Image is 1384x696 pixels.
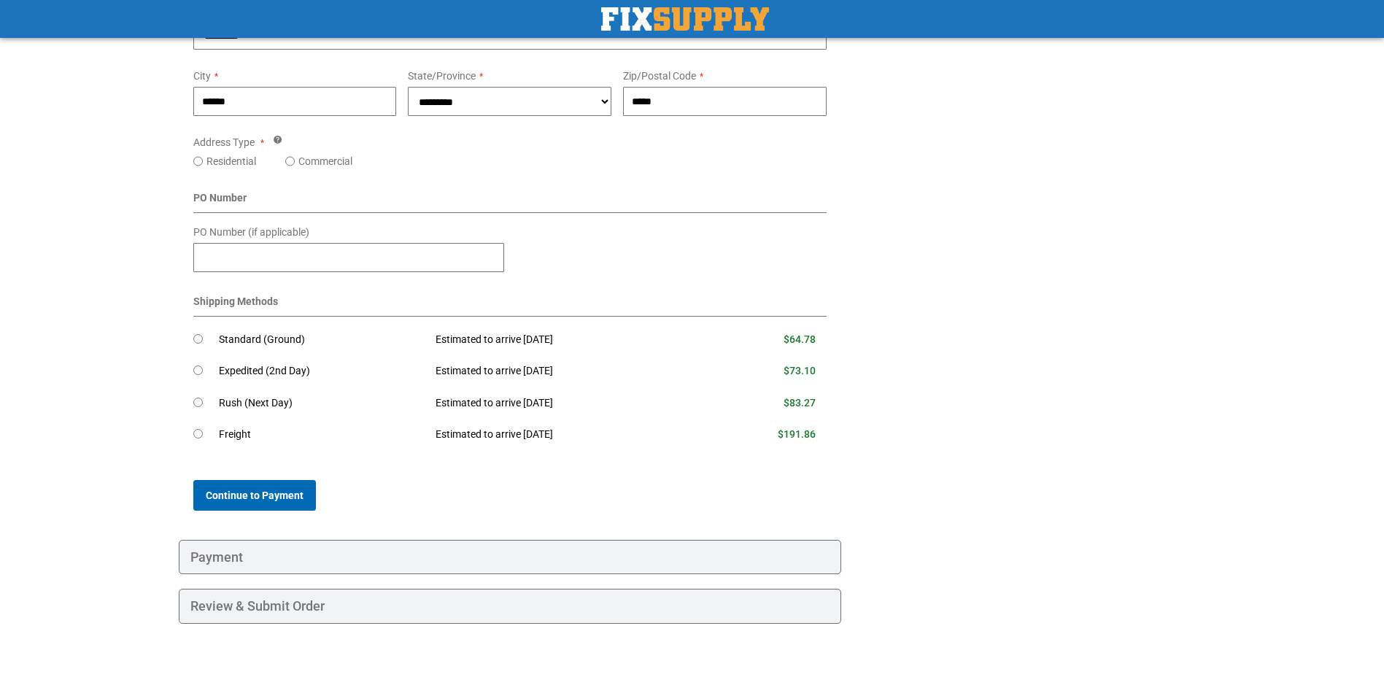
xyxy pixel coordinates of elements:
span: $83.27 [784,397,816,409]
td: Expedited (2nd Day) [219,355,425,387]
td: Estimated to arrive [DATE] [425,355,706,387]
span: Zip/Postal Code [623,70,696,82]
td: Rush (Next Day) [219,387,425,419]
a: store logo [601,7,769,31]
label: Commercial [298,154,352,169]
td: Estimated to arrive [DATE] [425,387,706,419]
td: Estimated to arrive [DATE] [425,419,706,451]
span: PO Number (if applicable) [193,226,309,238]
span: $191.86 [778,428,816,440]
button: Continue to Payment [193,480,316,511]
label: Residential [206,154,256,169]
span: Address Type [193,136,255,148]
span: City [193,70,211,82]
div: PO Number [193,190,827,213]
span: Continue to Payment [206,490,304,501]
div: Payment [179,540,842,575]
td: Freight [219,419,425,451]
span: $64.78 [784,333,816,345]
td: Estimated to arrive [DATE] [425,324,706,356]
td: Standard (Ground) [219,324,425,356]
span: State/Province [408,70,476,82]
div: Shipping Methods [193,294,827,317]
span: $73.10 [784,365,816,376]
div: Review & Submit Order [179,589,842,624]
img: Fix Industrial Supply [601,7,769,31]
